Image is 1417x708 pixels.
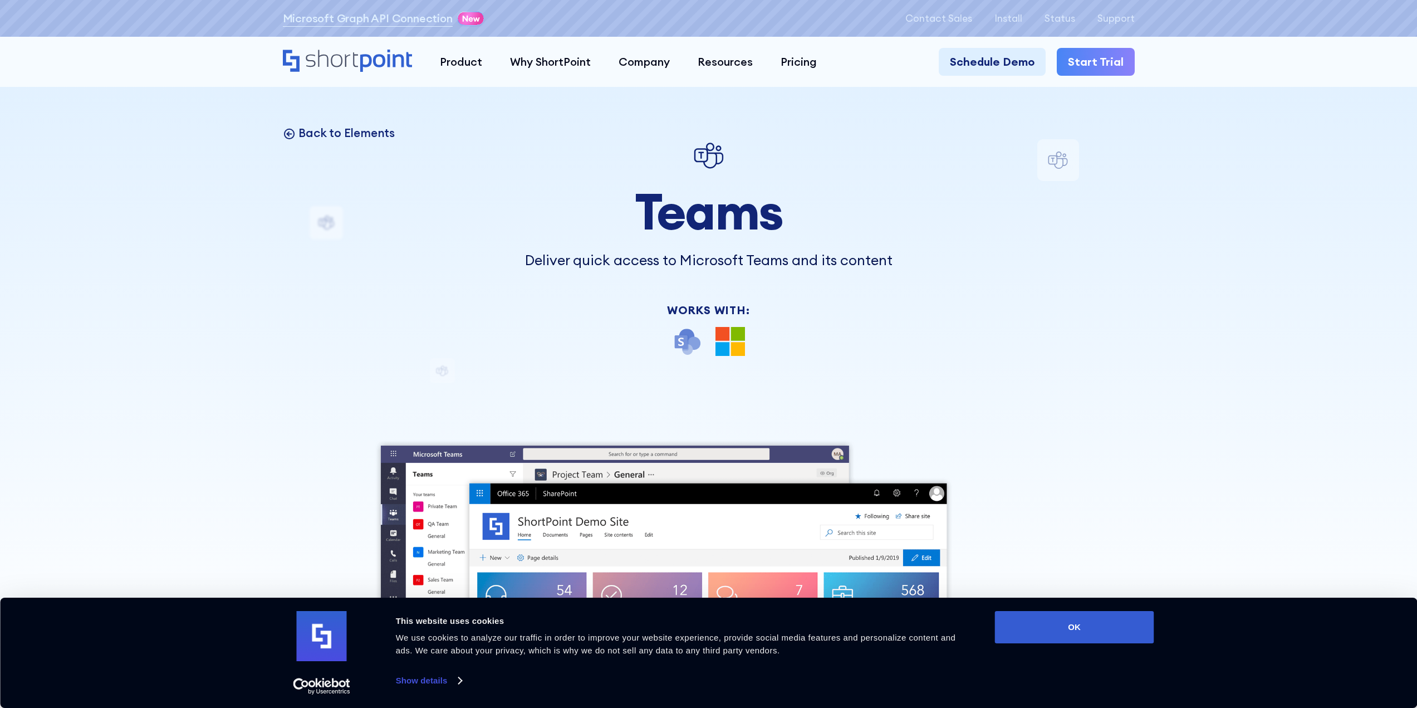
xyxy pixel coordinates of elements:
[283,50,413,74] a: Home
[440,53,482,70] div: Product
[698,53,753,70] div: Resources
[994,13,1022,24] a: Install
[684,48,767,76] a: Resources
[995,611,1154,643] button: OK
[396,614,970,628] div: This website uses cookies
[396,633,956,655] span: We use cookies to analyze our traffic in order to improve your website experience, provide social...
[619,53,670,70] div: Company
[1057,48,1135,76] a: Start Trial
[767,48,831,76] a: Pricing
[905,13,972,24] a: Contact Sales
[500,250,918,271] p: Deliver quick access to Microsoft Teams and its content
[500,305,918,316] div: Works With:
[426,48,496,76] a: Product
[283,10,453,27] a: Microsoft Graph API Connection
[510,53,591,70] div: Why ShortPoint
[298,125,395,140] p: Back to Elements
[496,48,605,76] a: Why ShortPoint
[692,139,725,173] img: Teams
[1097,13,1135,24] a: Support
[715,327,745,357] img: Microsoft 365 logo
[781,53,817,70] div: Pricing
[673,327,702,357] img: SharePoint icon
[283,125,395,140] a: Back to Elements
[396,672,462,689] a: Show details
[939,48,1046,76] a: Schedule Demo
[1045,13,1075,24] a: Status
[605,48,684,76] a: Company
[500,184,918,239] h1: Teams
[1217,579,1417,708] iframe: Chat Widget
[297,611,347,661] img: logo
[273,678,370,695] a: Usercentrics Cookiebot - opens in a new window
